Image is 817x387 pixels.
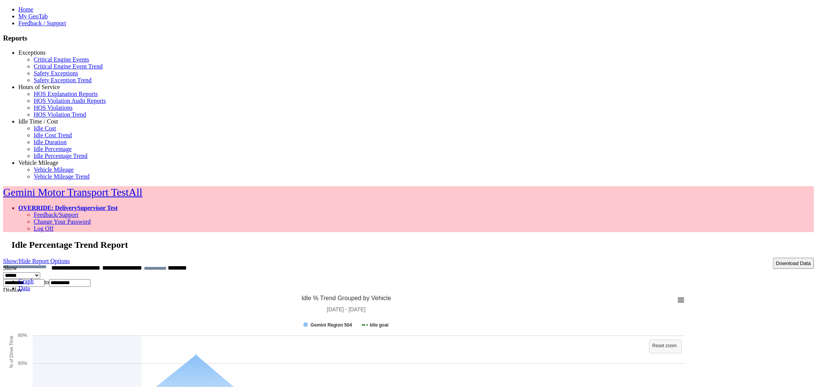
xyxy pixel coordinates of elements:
[773,258,814,269] button: Download Data
[18,285,30,291] a: Data
[34,146,72,152] a: Idle Percentage
[652,343,677,348] tspan: Reset zoom
[34,139,67,145] a: Idle Duration
[34,63,103,70] a: Critical Engine Event Trend
[34,166,74,173] a: Vehicle Mileage
[34,173,90,180] a: Vehicle Mileage Trend
[34,91,98,97] a: HOS Explanation Reports
[18,361,27,366] text: 60%
[34,98,106,104] a: HOS Violation Audit Reports
[11,240,814,250] h2: Idle Percentage Trend Report
[18,278,34,285] a: Graph
[3,34,814,42] h3: Reports
[370,322,389,328] tspan: Idle goal
[311,322,352,328] tspan: Gemini Region 504
[18,6,33,13] a: Home
[18,13,48,20] a: My GeoTab
[34,153,87,159] a: Idle Percentage Trend
[44,279,49,285] span: to
[34,211,78,218] a: Feedback/Support
[327,306,366,312] tspan: [DATE] - [DATE]
[3,256,70,266] a: Show/Hide Report Options
[18,84,60,90] a: Hours of Service
[34,218,91,225] a: Change Your Password
[34,111,86,118] a: HOS Violation Trend
[34,56,89,63] a: Critical Engine Events
[9,336,14,368] tspan: % of Drive Time
[18,118,58,125] a: Idle Time / Cost
[34,125,56,132] a: Idle Cost
[34,132,72,138] a: Idle Cost Trend
[3,287,22,293] label: Display
[3,265,17,271] label: Show
[18,159,58,166] a: Vehicle Mileage
[18,49,46,56] a: Exceptions
[3,186,142,198] a: Gemini Motor Transport TestAll
[34,104,72,111] a: HOS Violations
[34,225,54,232] a: Log Off
[18,205,118,211] a: OVERRIDE: DeliverySupervisor Test
[18,20,66,26] a: Feedback / Support
[34,77,92,83] a: Safety Exception Trend
[301,295,391,301] tspan: Idle % Trend Grouped by Vehicle
[18,333,27,338] text: 80%
[34,70,78,76] a: Safety Exceptions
